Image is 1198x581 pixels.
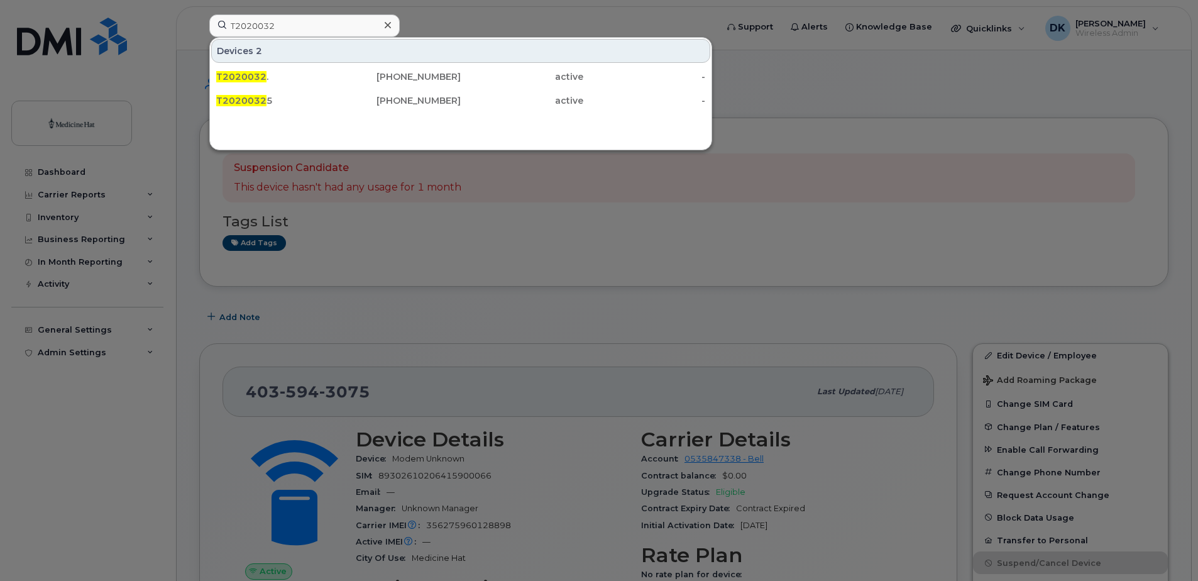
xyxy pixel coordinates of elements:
[583,70,706,83] div: -
[216,95,267,106] span: T2020032
[461,70,583,83] div: active
[339,70,461,83] div: [PHONE_NUMBER]
[216,70,339,83] div: .
[339,94,461,107] div: [PHONE_NUMBER]
[216,71,267,82] span: T2020032
[583,94,706,107] div: -
[256,45,262,57] span: 2
[211,89,710,112] a: T20200325[PHONE_NUMBER]active-
[461,94,583,107] div: active
[211,39,710,63] div: Devices
[211,65,710,88] a: T2020032.[PHONE_NUMBER]active-
[216,94,339,107] div: 5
